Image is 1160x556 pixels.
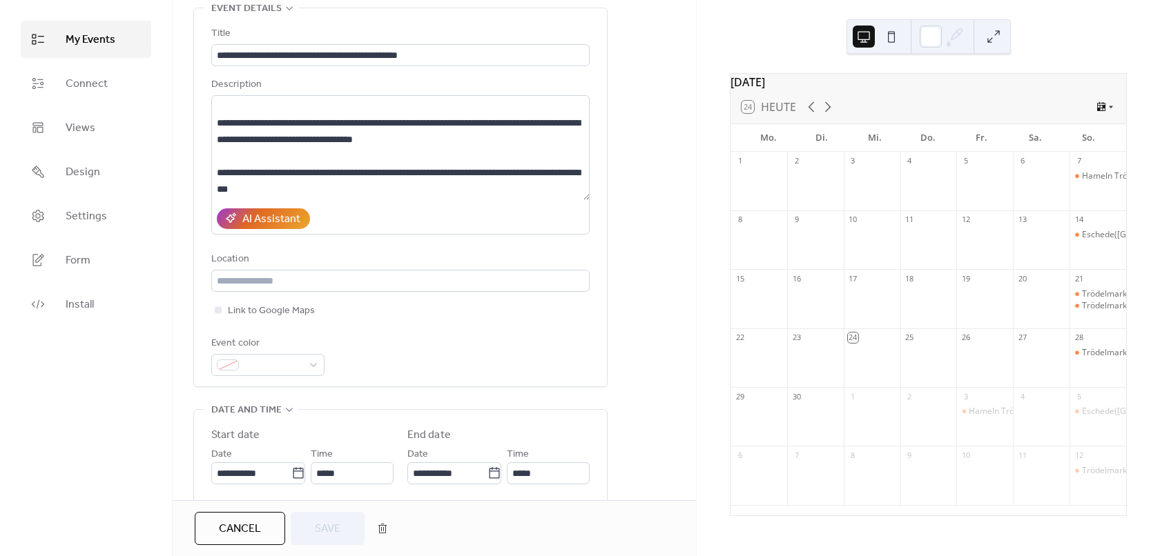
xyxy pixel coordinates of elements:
[211,77,587,93] div: Description
[66,208,107,225] span: Settings
[21,153,151,190] a: Design
[21,109,151,146] a: Views
[66,164,100,181] span: Design
[905,391,915,401] div: 2
[66,297,94,313] span: Install
[735,273,745,284] div: 15
[1074,215,1084,225] div: 14
[956,406,1013,417] div: Hameln Trödelmarkt Edeka Center Hermasch
[21,197,151,235] a: Settings
[848,450,858,460] div: 8
[742,124,795,152] div: Mo.
[848,156,858,166] div: 3
[507,446,529,463] span: Time
[407,446,428,463] span: Date
[902,124,955,152] div: Do.
[791,450,802,460] div: 7
[21,241,151,279] a: Form
[211,446,232,463] span: Date
[1074,332,1084,343] div: 28
[1074,391,1084,401] div: 5
[960,156,971,166] div: 5
[731,74,1126,90] div: [DATE]
[848,332,858,343] div: 24
[1017,391,1027,401] div: 4
[242,211,300,228] div: AI Assistant
[211,1,282,17] span: Event details
[21,21,151,58] a: My Events
[1017,215,1027,225] div: 13
[66,252,90,269] span: Form
[1070,347,1126,359] div: Trödelmarkt Neustadt am Rübenberge Edeka-Center Hanekamp TRÖDEL SONDERPREISE
[66,32,115,48] span: My Events
[1074,450,1084,460] div: 12
[960,332,971,343] div: 26
[795,124,848,152] div: Di.
[1070,170,1126,182] div: Hameln Trödelmarkt Edeka Center Hermasch
[905,273,915,284] div: 18
[848,391,858,401] div: 1
[21,286,151,323] a: Install
[211,251,587,268] div: Location
[211,335,322,352] div: Event color
[735,215,745,225] div: 8
[1062,124,1115,152] div: So.
[735,156,745,166] div: 1
[311,446,333,463] span: Time
[407,427,451,444] div: End date
[217,208,310,229] button: AI Assistant
[1070,229,1126,241] div: Eschede(Celle) Trödelmarkt Edeka Durasin TRÖDEL SONDERPREISE
[211,26,587,42] div: Title
[848,215,858,225] div: 10
[735,332,745,343] div: 22
[1070,406,1126,417] div: Eschede(Celle) Trödelmarkt Edeka Durasin TRÖDEL SONDERPREISE
[905,215,915,225] div: 11
[211,427,260,444] div: Start date
[21,65,151,102] a: Connect
[219,521,261,537] span: Cancel
[1008,124,1061,152] div: Sa.
[905,450,915,460] div: 9
[791,273,802,284] div: 16
[848,273,858,284] div: 17
[905,156,915,166] div: 4
[955,124,1008,152] div: Fr.
[228,303,315,319] span: Link to Google Maps
[960,391,971,401] div: 3
[735,450,745,460] div: 6
[66,76,108,92] span: Connect
[195,512,285,545] button: Cancel
[1074,273,1084,284] div: 21
[1070,288,1126,300] div: Trödelmarkt Celle(Altencelle) Edeka Durasin TRÖDLER SONDERPREISE
[791,332,802,343] div: 23
[1017,273,1027,284] div: 20
[791,156,802,166] div: 2
[1070,300,1126,312] div: Trödelmarkt Stolzenau Raiffeisen Markt TRÖDEL SONDERPREISE
[66,120,95,137] span: Views
[960,215,971,225] div: 12
[211,402,282,419] span: Date and time
[1017,450,1027,460] div: 11
[905,332,915,343] div: 25
[849,124,902,152] div: Mi.
[960,273,971,284] div: 19
[735,391,745,401] div: 29
[1070,465,1126,477] div: Trödelmarkt Celle(Altencelle) Edeka Durasin TRÖDLER SONDERPREISE
[791,391,802,401] div: 30
[1017,156,1027,166] div: 6
[1074,156,1084,166] div: 7
[960,450,971,460] div: 10
[791,215,802,225] div: 9
[1017,332,1027,343] div: 27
